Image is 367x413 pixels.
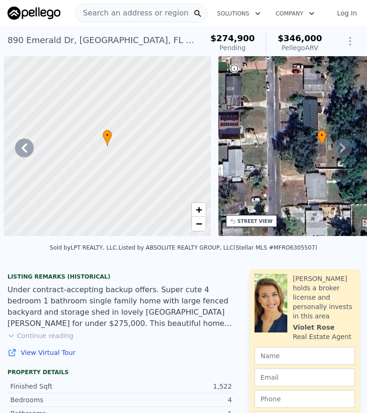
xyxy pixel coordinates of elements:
[255,390,355,408] input: Phone
[7,7,60,20] img: Pellego
[7,348,235,357] a: View Virtual Tour
[293,332,352,341] div: Real Estate Agent
[255,347,355,365] input: Name
[192,203,206,217] a: Zoom in
[238,218,273,225] div: STREET VIEW
[119,244,317,251] div: Listed by ABSOLUTE REALTY GROUP, LLC (Stellar MLS #MFRO6305507)
[195,218,202,229] span: −
[293,323,335,332] div: Violet Rose
[277,33,322,43] span: $346,000
[195,204,202,215] span: +
[210,5,268,22] button: Solutions
[121,382,232,391] div: 1,522
[268,5,322,22] button: Company
[103,131,112,140] span: •
[7,34,195,47] div: 890 Emerald Dr , [GEOGRAPHIC_DATA] , FL 32757
[293,274,355,321] div: [PERSON_NAME] holds a broker license and personally invests in this area
[10,395,121,405] div: Bedrooms
[7,284,235,329] div: Under contract-accepting backup offers. Super cute 4 bedroom 1 bathroom single family home with l...
[7,331,74,340] button: Continue reading
[210,33,255,43] span: $274,900
[277,43,322,52] div: Pellego ARV
[75,7,188,19] span: Search an address or region
[50,244,119,251] div: Sold by LPT REALTY, LLC .
[10,382,121,391] div: Finished Sqft
[103,130,112,146] div: •
[121,395,232,405] div: 4
[192,217,206,231] a: Zoom out
[7,273,235,280] div: Listing Remarks (Historical)
[317,130,327,146] div: •
[341,32,360,51] button: Show Options
[317,131,327,140] span: •
[210,43,255,52] div: Pending
[255,369,355,386] input: Email
[7,369,235,376] div: Property details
